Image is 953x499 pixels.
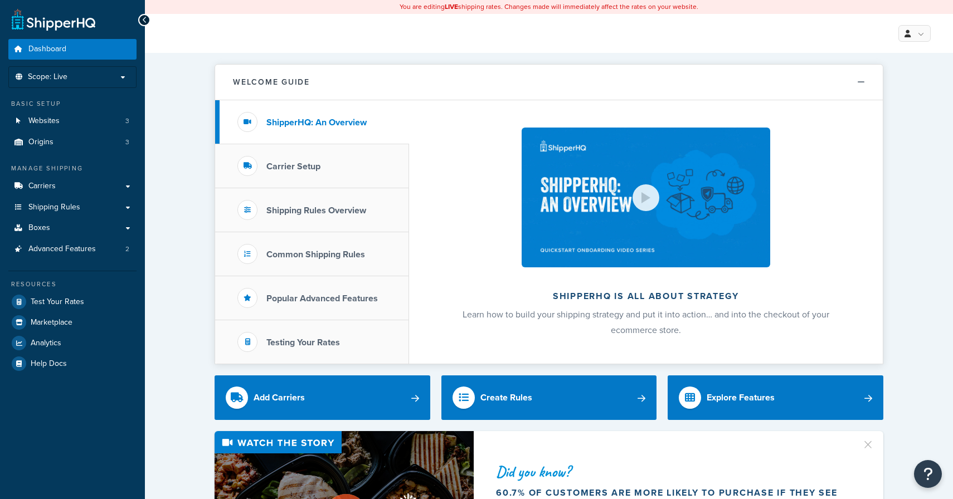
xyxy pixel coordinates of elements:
div: Create Rules [480,390,532,405]
li: Origins [8,132,137,153]
h3: Carrier Setup [266,162,320,172]
h3: Common Shipping Rules [266,250,365,260]
a: Analytics [8,333,137,353]
li: Websites [8,111,137,131]
h2: Welcome Guide [233,78,310,86]
span: 3 [125,138,129,147]
a: Dashboard [8,39,137,60]
a: Test Your Rates [8,292,137,312]
h3: Popular Advanced Features [266,293,378,304]
span: Carriers [28,182,56,191]
div: Resources [8,280,137,289]
span: Dashboard [28,45,66,54]
span: Test Your Rates [31,297,84,307]
a: Origins3 [8,132,137,153]
div: Did you know? [496,464,848,480]
h3: ShipperHQ: An Overview [266,118,367,128]
a: Explore Features [668,375,883,420]
div: Explore Features [707,390,775,405]
div: Manage Shipping [8,164,137,173]
span: Scope: Live [28,72,67,82]
li: Advanced Features [8,239,137,260]
span: Learn how to build your shipping strategy and put it into action… and into the checkout of your e... [463,308,829,336]
div: Add Carriers [254,390,305,405]
b: LIVE [445,2,458,12]
span: Shipping Rules [28,203,80,212]
span: Boxes [28,223,50,233]
span: 3 [125,116,129,126]
a: Marketplace [8,312,137,332]
h2: ShipperHQ is all about strategy [439,291,853,301]
a: Boxes [8,218,137,238]
span: Help Docs [31,359,67,369]
span: Analytics [31,339,61,348]
a: Shipping Rules [8,197,137,218]
span: Origins [28,138,54,147]
span: Websites [28,116,60,126]
a: Create Rules [441,375,657,420]
h3: Shipping Rules Overview [266,206,366,216]
span: Advanced Features [28,244,96,254]
a: Carriers [8,176,137,197]
span: 2 [125,244,129,254]
button: Open Resource Center [914,460,942,488]
span: Marketplace [31,318,72,327]
button: Welcome Guide [215,65,883,100]
img: ShipperHQ is all about strategy [522,128,770,267]
h3: Testing Your Rates [266,337,340,348]
a: Websites3 [8,111,137,131]
div: Basic Setup [8,99,137,109]
a: Add Carriers [215,375,430,420]
a: Advanced Features2 [8,239,137,260]
a: Help Docs [8,354,137,374]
